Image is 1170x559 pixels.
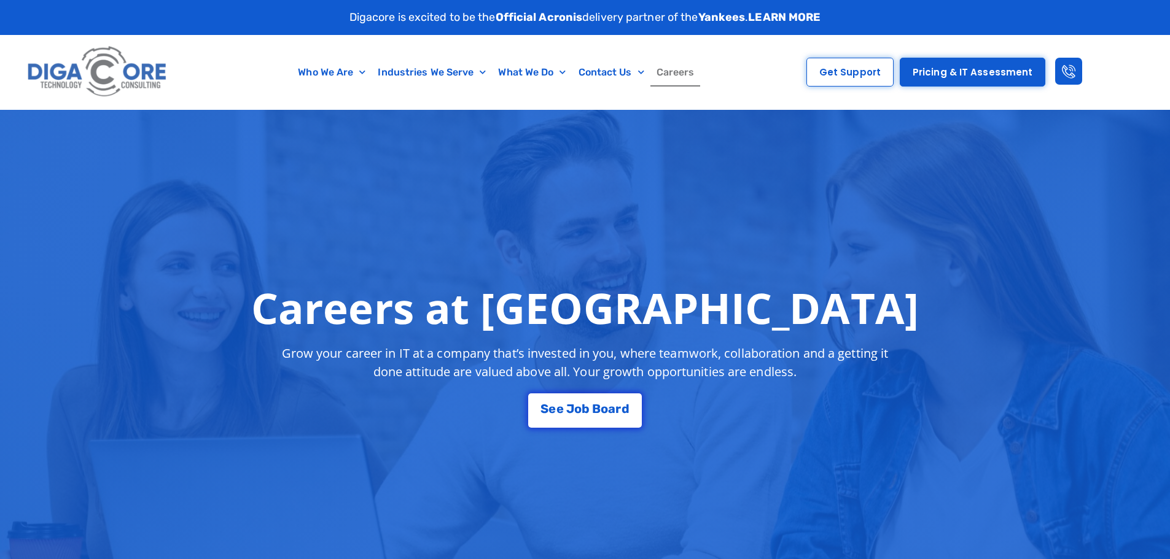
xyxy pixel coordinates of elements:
strong: Official Acronis [496,10,583,24]
a: Who We Are [292,58,372,87]
a: Pricing & IT Assessment [900,58,1045,87]
a: What We Do [492,58,572,87]
a: Careers [650,58,701,87]
a: Contact Us [572,58,650,87]
span: r [615,403,621,415]
a: Get Support [806,58,894,87]
span: S [540,403,548,415]
span: e [556,403,564,415]
p: Grow your career in IT at a company that’s invested in you, where teamwork, collaboration and a g... [271,344,900,381]
strong: Yankees [698,10,746,24]
span: Get Support [819,67,881,77]
h1: Careers at [GEOGRAPHIC_DATA] [251,283,919,332]
span: Pricing & IT Assessment [913,67,1032,77]
span: d [622,403,630,415]
span: o [601,403,608,415]
span: e [548,403,556,415]
span: J [566,403,574,415]
a: LEARN MORE [748,10,821,24]
a: See Job Board [528,393,641,428]
span: o [574,403,582,415]
span: b [582,403,590,415]
nav: Menu [230,58,763,87]
span: B [592,403,601,415]
p: Digacore is excited to be the delivery partner of the . [349,9,821,26]
img: Digacore logo 1 [24,41,171,103]
span: a [608,403,615,415]
a: Industries We Serve [372,58,492,87]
